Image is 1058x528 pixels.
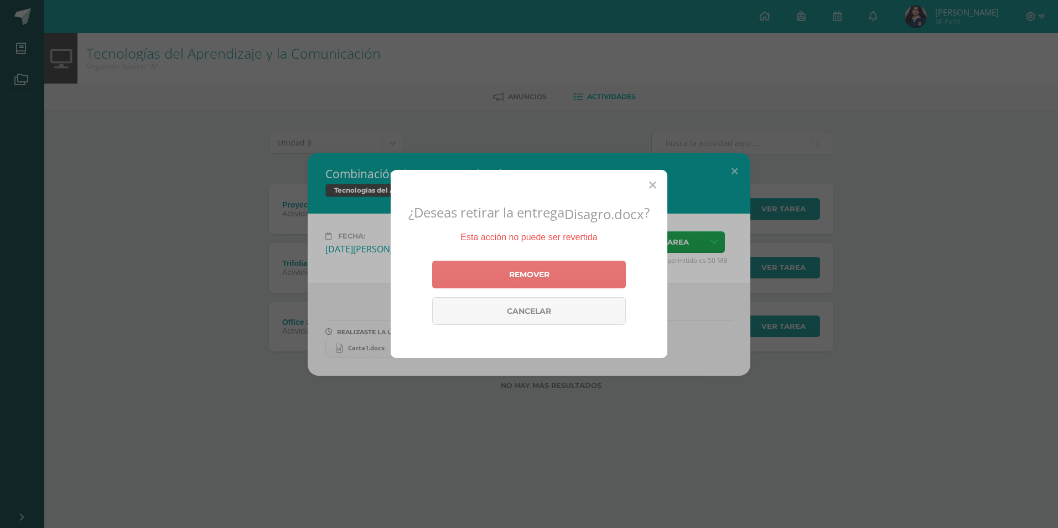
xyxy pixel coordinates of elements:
[432,297,626,325] a: Cancelar
[649,178,656,191] span: Close (Esc)
[432,261,626,288] a: Remover
[460,232,597,242] span: Esta acción no puede ser revertida
[564,205,644,223] span: Disagro.docx
[404,203,654,223] h2: ¿Deseas retirar la entrega ?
